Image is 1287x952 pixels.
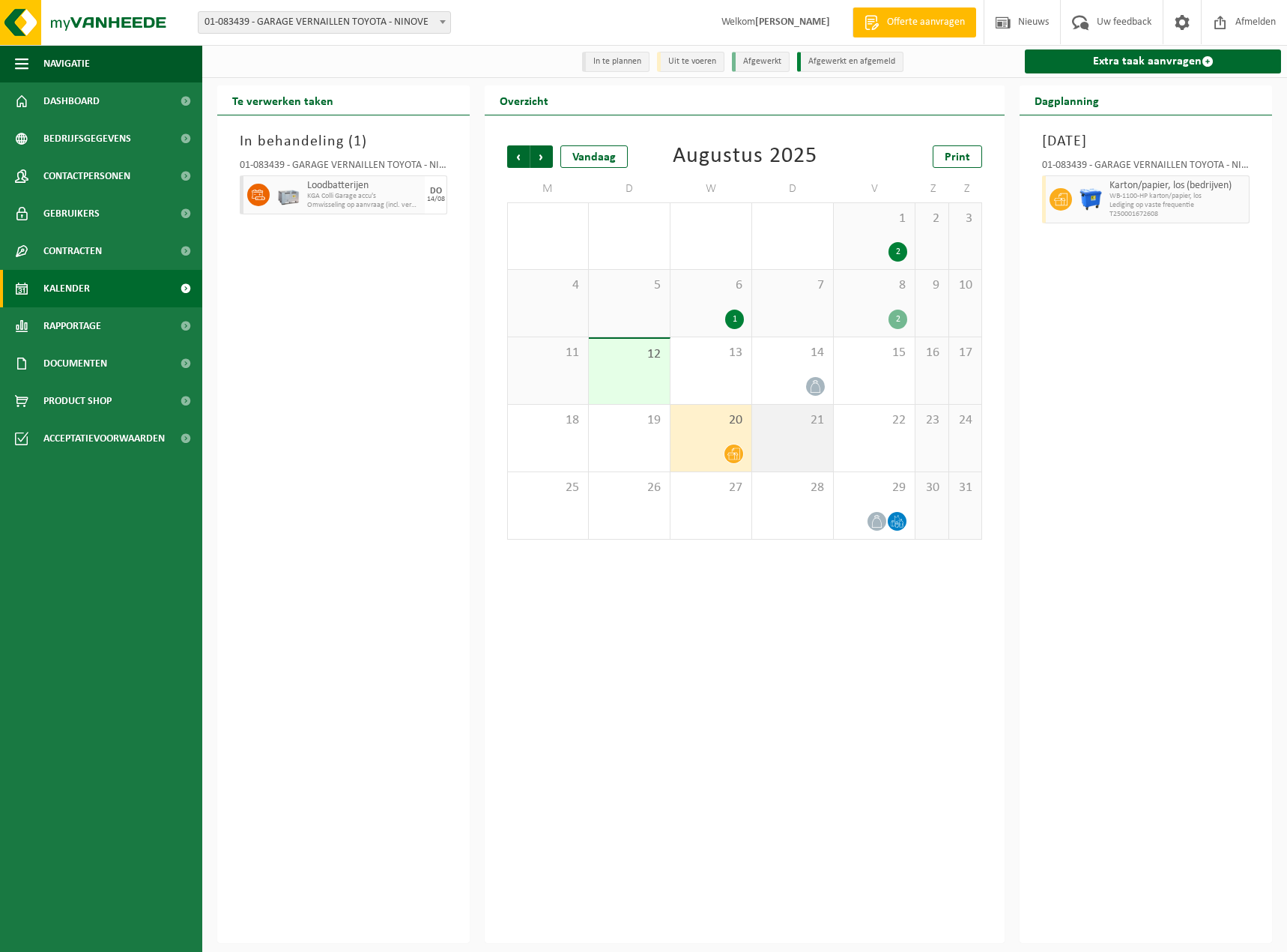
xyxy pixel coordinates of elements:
span: 7 [760,277,826,294]
span: 20 [678,412,744,429]
span: Navigatie [43,45,90,82]
span: 01-083439 - GARAGE VERNAILLEN TOYOTA - NINOVE [198,11,451,34]
span: 19 [596,412,662,429]
span: Offerte aanvragen [883,15,969,30]
span: KGA Colli Garage accu's [307,192,421,201]
span: 21 [760,412,826,429]
span: 13 [678,345,744,361]
a: Extra taak aanvragen [1025,49,1281,73]
span: 16 [923,345,940,361]
td: D [752,175,834,202]
span: 27 [678,480,744,496]
li: Afgewerkt en afgemeld [797,52,903,72]
span: 30 [923,480,940,496]
span: 24 [957,412,974,429]
a: Offerte aanvragen [853,7,976,37]
span: 12 [596,346,662,363]
span: Bedrijfsgegevens [43,120,131,157]
img: PB-LB-0680-HPE-GY-01 [277,184,300,206]
span: 8 [841,277,907,294]
span: 6 [678,277,744,294]
span: 28 [760,480,826,496]
span: Product Shop [43,382,112,420]
span: Print [945,151,970,163]
div: 01-083439 - GARAGE VERNAILLEN TOYOTA - NINOVE [1042,160,1250,175]
span: Rapportage [43,307,101,345]
span: Loodbatterijen [307,180,421,192]
span: 1 [841,211,907,227]
span: Contactpersonen [43,157,130,195]
span: Volgende [530,145,553,168]
td: Z [949,175,982,202]
div: 14/08 [427,196,445,203]
span: 29 [841,480,907,496]
div: DO [430,187,442,196]
span: 4 [515,277,581,294]
span: Omwisseling op aanvraag (incl. verwerking) [307,201,421,210]
a: Print [933,145,982,168]
h2: Dagplanning [1020,85,1114,115]
span: Contracten [43,232,102,270]
span: Documenten [43,345,107,382]
span: Karton/papier, los (bedrijven) [1109,180,1245,192]
h3: In behandeling ( ) [240,130,447,153]
span: 31 [957,480,974,496]
span: 01-083439 - GARAGE VERNAILLEN TOYOTA - NINOVE [199,12,450,33]
h2: Te verwerken taken [217,85,348,115]
div: 1 [725,310,744,329]
span: 18 [515,412,581,429]
li: Afgewerkt [732,52,790,72]
span: Kalender [43,270,90,307]
span: 23 [923,412,940,429]
span: Vorige [507,145,530,168]
span: 1 [354,134,362,149]
span: 5 [596,277,662,294]
td: D [589,175,670,202]
span: 11 [515,345,581,361]
div: Vandaag [560,145,628,168]
td: W [670,175,752,202]
div: Augustus 2025 [673,145,817,168]
span: T250001672608 [1109,210,1245,219]
td: M [507,175,589,202]
td: V [834,175,915,202]
strong: [PERSON_NAME] [755,16,830,28]
h3: [DATE] [1042,130,1250,153]
h2: Overzicht [485,85,563,115]
span: WB-1100-HP karton/papier, los [1109,192,1245,201]
span: Acceptatievoorwaarden [43,420,165,457]
span: 10 [957,277,974,294]
td: Z [915,175,948,202]
div: 2 [888,310,907,329]
span: 17 [957,345,974,361]
span: 15 [841,345,907,361]
span: 2 [923,211,940,227]
li: In te plannen [582,52,649,72]
span: 25 [515,480,581,496]
span: Lediging op vaste frequentie [1109,201,1245,210]
span: 14 [760,345,826,361]
span: Gebruikers [43,195,100,232]
span: 9 [923,277,940,294]
span: 22 [841,412,907,429]
div: 2 [888,242,907,262]
span: Dashboard [43,82,100,120]
li: Uit te voeren [657,52,724,72]
div: 01-083439 - GARAGE VERNAILLEN TOYOTA - NINOVE [240,160,447,175]
img: WB-1100-HPE-BE-04 [1079,188,1102,211]
span: 3 [957,211,974,227]
span: 26 [596,480,662,496]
